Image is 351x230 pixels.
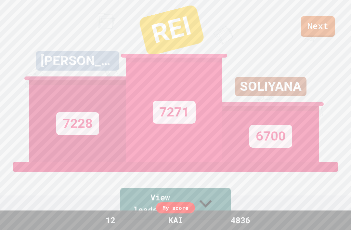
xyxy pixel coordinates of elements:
div: REI [138,4,205,56]
div: 7271 [153,101,196,124]
div: KAI [162,214,189,226]
div: 4836 [216,214,265,226]
div: SOLIYANA [235,77,306,96]
div: 6700 [249,125,292,148]
div: 12 [86,214,135,226]
div: My score [156,202,195,213]
div: 7228 [56,112,99,135]
div: [PERSON_NAME] [36,51,119,71]
a: View leaderboard [120,188,231,220]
